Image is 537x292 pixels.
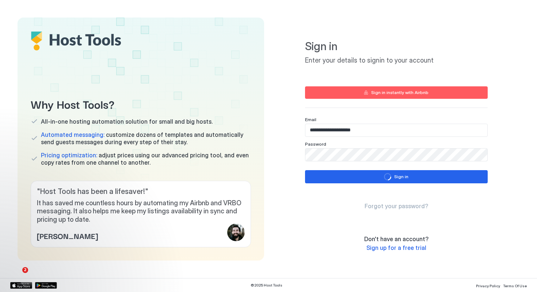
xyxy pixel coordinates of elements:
span: customize dozens of templates and automatically send guests messages during every step of their s... [41,131,251,146]
span: Don't have an account? [364,235,429,243]
span: Sign in [305,40,488,53]
span: © 2025 Host Tools [251,283,282,288]
input: Input Field [305,124,487,136]
span: adjust prices using our advanced pricing tool, and even copy rates from one channel to another. [41,151,251,166]
div: Sign in [394,173,408,180]
iframe: Intercom live chat [7,267,25,285]
span: " Host Tools has been a lifesaver! " [37,187,245,196]
a: Privacy Policy [476,281,500,289]
a: Forgot your password? [365,202,428,210]
iframe: Intercom notifications message [5,221,152,272]
span: All-in-one hosting automation solution for small and big hosts. [41,118,213,125]
span: Forgot your password? [365,202,428,210]
span: Terms Of Use [503,284,527,288]
a: Sign up for a free trial [366,244,426,252]
span: Why Host Tools? [31,96,251,112]
a: Google Play Store [35,282,57,289]
button: Sign in instantly with Airbnb [305,86,488,99]
a: Terms Of Use [503,281,527,289]
span: Enter your details to signin to your account [305,56,488,65]
a: App Store [10,282,32,289]
span: 2 [22,267,28,273]
div: profile [227,224,245,241]
button: loadingSign in [305,170,488,183]
span: Password [305,141,326,147]
div: Sign in instantly with Airbnb [371,89,429,96]
span: Privacy Policy [476,284,500,288]
div: loading [384,173,391,180]
span: Pricing optimization: [41,151,97,159]
span: Email [305,117,316,122]
input: Input Field [305,149,487,161]
span: It has saved me countless hours by automating my Airbnb and VRBO messaging. It also helps me keep... [37,199,245,224]
span: Sign up for a free trial [366,244,426,251]
span: Automated messaging: [41,131,104,138]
